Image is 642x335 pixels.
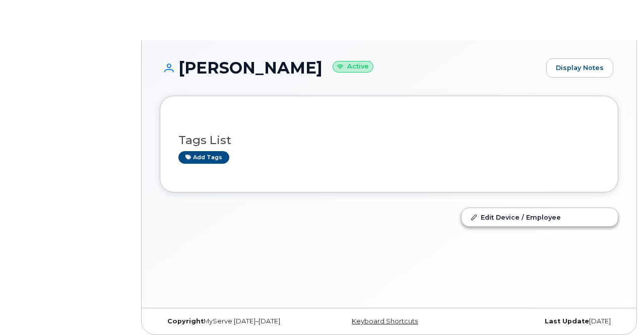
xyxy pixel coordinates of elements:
[167,317,204,325] strong: Copyright
[160,59,541,77] h1: [PERSON_NAME]
[546,58,613,78] a: Display Notes
[160,317,312,325] div: MyServe [DATE]–[DATE]
[545,317,589,325] strong: Last Update
[333,61,373,73] small: Active
[352,317,418,325] a: Keyboard Shortcuts
[462,208,618,226] a: Edit Device / Employee
[178,151,229,164] a: Add tags
[178,134,600,147] h3: Tags List
[466,317,618,325] div: [DATE]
